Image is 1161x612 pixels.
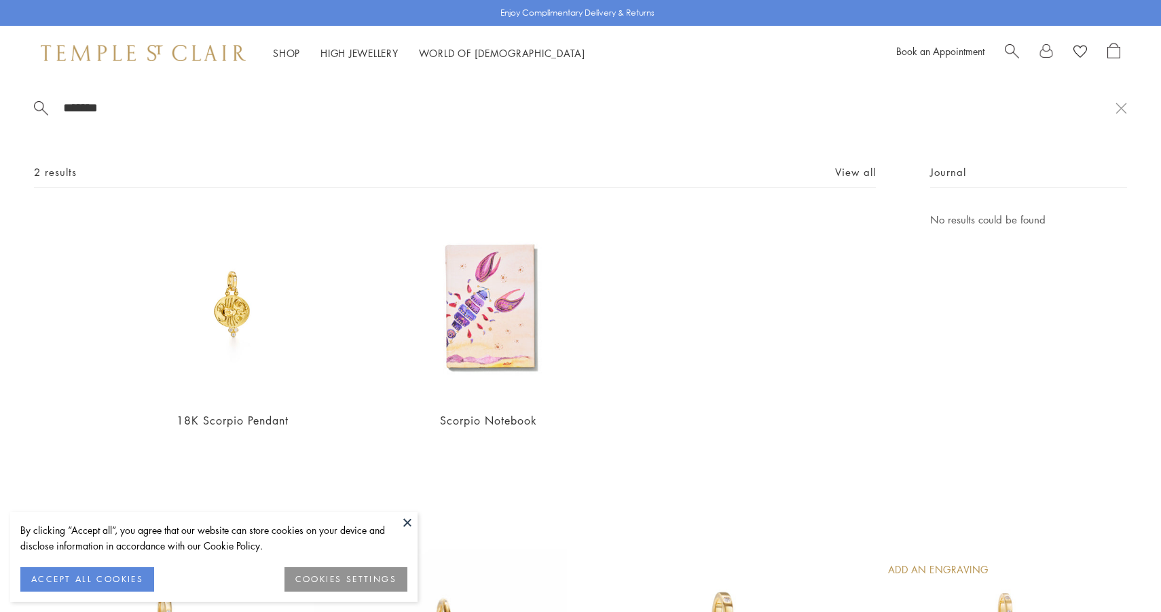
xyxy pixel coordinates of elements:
p: Enjoy Complimentary Delivery & Returns [500,6,655,20]
img: Scorpio Notebook [394,211,583,399]
iframe: Gorgias live chat messenger [1093,548,1147,598]
div: By clicking “Accept all”, you agree that our website can store cookies on your device and disclos... [20,522,407,554]
nav: Main navigation [273,45,585,62]
a: Scorpio Notebook [440,413,537,428]
p: No results could be found [930,211,1127,228]
img: 18K Scorpio Pendant [139,211,327,399]
div: Add An Engraving [888,562,989,577]
a: Open Shopping Bag [1107,43,1120,63]
span: Journal [930,164,966,181]
a: View all [835,164,876,179]
a: View Wishlist [1073,43,1087,63]
button: ACCEPT ALL COOKIES [20,567,154,592]
img: Temple St. Clair [41,45,246,61]
a: Book an Appointment [896,44,984,58]
button: COOKIES SETTINGS [284,567,407,592]
span: 2 results [34,164,77,181]
a: High JewelleryHigh Jewellery [320,46,399,60]
a: World of [DEMOGRAPHIC_DATA]World of [DEMOGRAPHIC_DATA] [419,46,585,60]
a: ShopShop [273,46,300,60]
a: Search [1005,43,1019,63]
a: 18K Scorpio Pendant [177,413,289,428]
